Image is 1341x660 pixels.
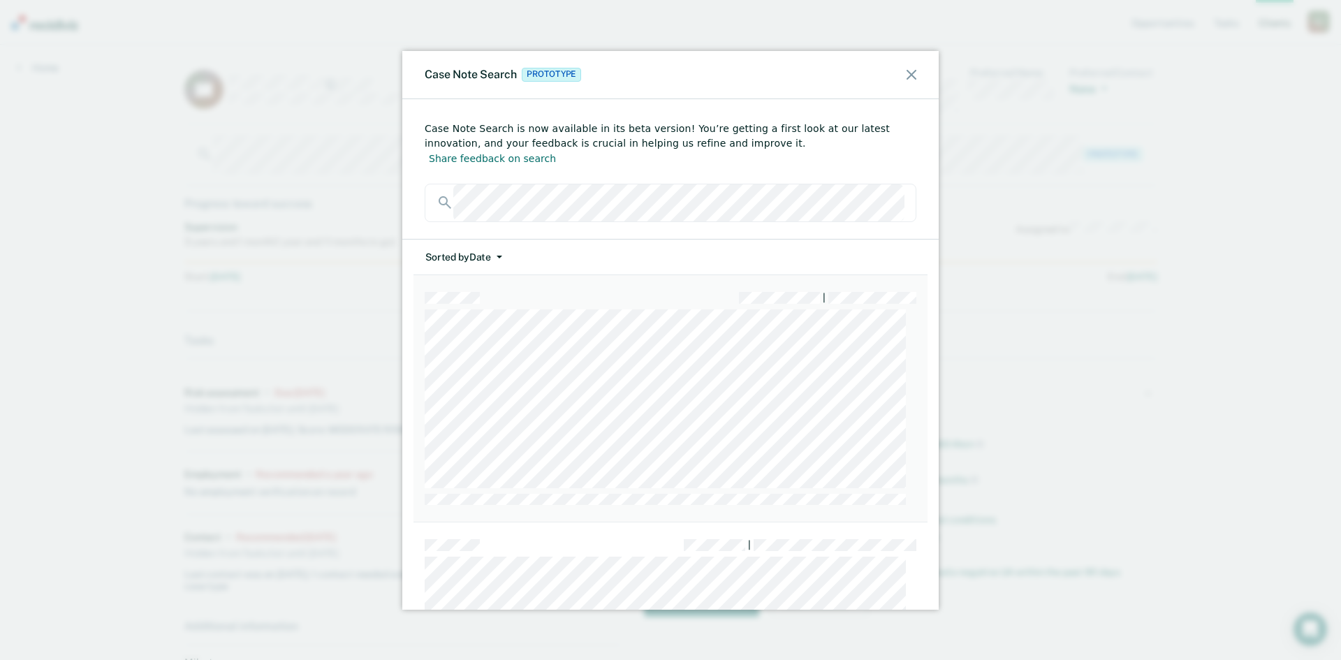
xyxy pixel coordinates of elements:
button: Sorted byDate [425,240,503,275]
div: | [748,539,751,551]
span: Prototype [522,68,581,82]
button: Share feedback on search [425,151,560,167]
div: Case Note Search [425,68,584,82]
div: Case Note Search is now available in its beta version! You’re getting a first look at our latest ... [425,122,916,167]
div: | [823,292,826,304]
